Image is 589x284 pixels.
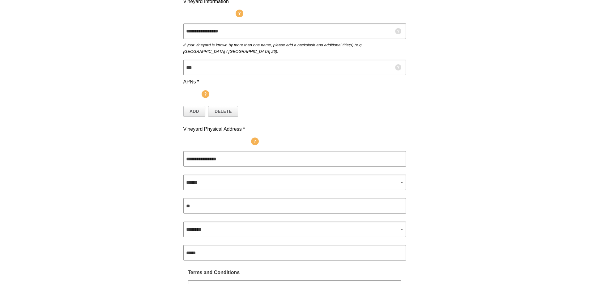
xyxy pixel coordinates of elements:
[208,106,238,117] a: Delete
[183,79,199,84] span: APNs *
[183,126,245,132] span: Vineyard Physical Address *
[188,270,401,276] div: Terms and Conditions
[183,42,406,55] p: If your vineyard is known by more than one name, please add a backslash and additional title(s) (...
[183,106,206,117] a: Add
